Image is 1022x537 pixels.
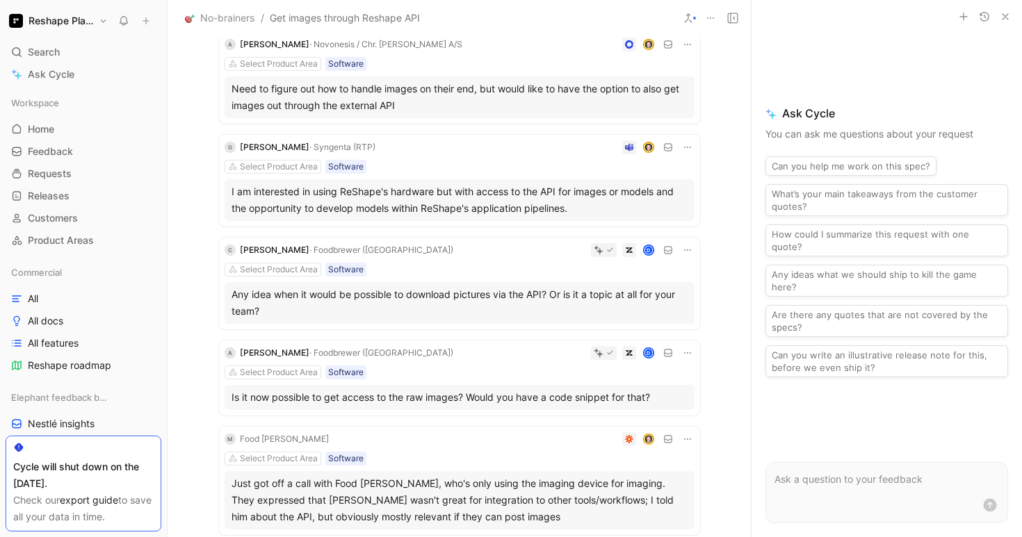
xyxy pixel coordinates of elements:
span: All features [28,336,79,350]
button: Reshape PlatformReshape Platform [6,11,111,31]
span: Product Areas [28,233,94,247]
button: What’s your main takeaways from the customer quotes? [765,184,1008,216]
span: Releases [28,189,70,203]
span: Feedback [28,144,73,158]
div: Check our to save all your data in time. [13,492,154,525]
div: Just got off a call with Food [PERSON_NAME], who's only using the imaging device for imaging. The... [232,475,688,525]
a: All features [6,333,161,354]
div: A [225,39,236,50]
span: Commercial [11,265,62,279]
div: Select Product Area [240,263,318,276]
div: Select Product Area [240,452,318,465]
span: Reshape roadmap [28,358,111,372]
div: Elephant feedback boardsNestlé insightsDSM insightsUnilever insightsNovonesis insightsSyngenta in... [6,387,161,523]
div: Need to figure out how to handle images on their end, but would like to have the option to also g... [232,81,688,114]
span: [PERSON_NAME] [240,245,309,255]
a: All [6,288,161,309]
span: All docs [28,314,63,328]
span: · Novonesis / Chr. [PERSON_NAME] A/S [309,39,462,49]
span: / [261,10,264,26]
div: Select Product Area [240,365,318,379]
button: 🎯No-brainers [181,10,258,26]
a: export guide [60,494,118,506]
div: Cycle will shut down on the [DATE]. [13,458,154,492]
span: · Foodbrewer ([GEOGRAPHIC_DATA]) [309,245,453,255]
div: Software [328,263,364,276]
span: [PERSON_NAME] [240,142,309,152]
span: [PERSON_NAME] [240,347,309,358]
div: M [225,433,236,445]
div: I am interested in using ReShape's hardware but with access to the API for images or models and t... [232,183,688,217]
button: Are there any quotes that are not covered by the specs? [765,305,1008,337]
a: Ask Cycle [6,64,161,85]
button: Any ideas what we should ship to kill the game here? [765,265,1008,297]
div: CommercialAllAll docsAll featuresReshape roadmap [6,262,161,376]
span: No-brainers [200,10,254,26]
div: C [225,245,236,256]
div: Select Product Area [240,160,318,174]
span: Elephant feedback boards [11,390,107,404]
a: Reshape roadmap [6,355,161,376]
div: Any idea when it would be possible to download pictures via the API? Or is it a topic at all for ... [232,286,688,320]
p: You can ask me questions about your request [765,126,1008,142]
span: Get images through Reshape API [270,10,420,26]
a: Customers [6,208,161,229]
img: avatar [644,40,653,49]
div: Commercial [6,262,161,283]
a: Releases [6,185,161,206]
span: Workspace [11,96,59,110]
a: Feedback [6,141,161,162]
div: G [225,142,236,153]
a: Requests [6,163,161,184]
h1: Reshape Platform [29,15,93,27]
img: 🎯 [185,13,195,23]
img: avatar [644,143,653,152]
span: Ask Cycle [765,105,1008,122]
a: All docs [6,311,161,331]
button: Can you write an illustrative release note for this, before we even ship it? [765,345,1008,377]
div: Elephant feedback boards [6,387,161,408]
a: Home [6,119,161,140]
span: Customers [28,211,78,225]
div: D [644,349,653,358]
span: · Syngenta (RTP) [309,142,375,152]
span: · Foodbrewer ([GEOGRAPHIC_DATA]) [309,347,453,358]
span: Search [28,44,60,60]
span: All [28,292,38,306]
button: Can you help me work on this spec? [765,156,936,176]
img: avatar [644,435,653,444]
div: Software [328,160,364,174]
div: Food [PERSON_NAME] [240,432,329,446]
div: Software [328,452,364,465]
button: How could I summarize this request with one quote? [765,224,1008,256]
div: Select Product Area [240,57,318,71]
div: Search [6,42,161,63]
span: Home [28,122,54,136]
span: [PERSON_NAME] [240,39,309,49]
div: A [225,347,236,358]
div: Software [328,57,364,71]
span: Ask Cycle [28,66,74,83]
a: Nestlé insights [6,413,161,434]
span: Nestlé insights [28,417,95,431]
div: Software [328,365,364,379]
div: D [644,246,653,255]
span: Requests [28,167,72,181]
div: Workspace [6,92,161,113]
div: Is it now possible to get access to the raw images? Would you have a code snippet for that? [232,389,688,406]
img: Reshape Platform [9,14,23,28]
a: Product Areas [6,230,161,251]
